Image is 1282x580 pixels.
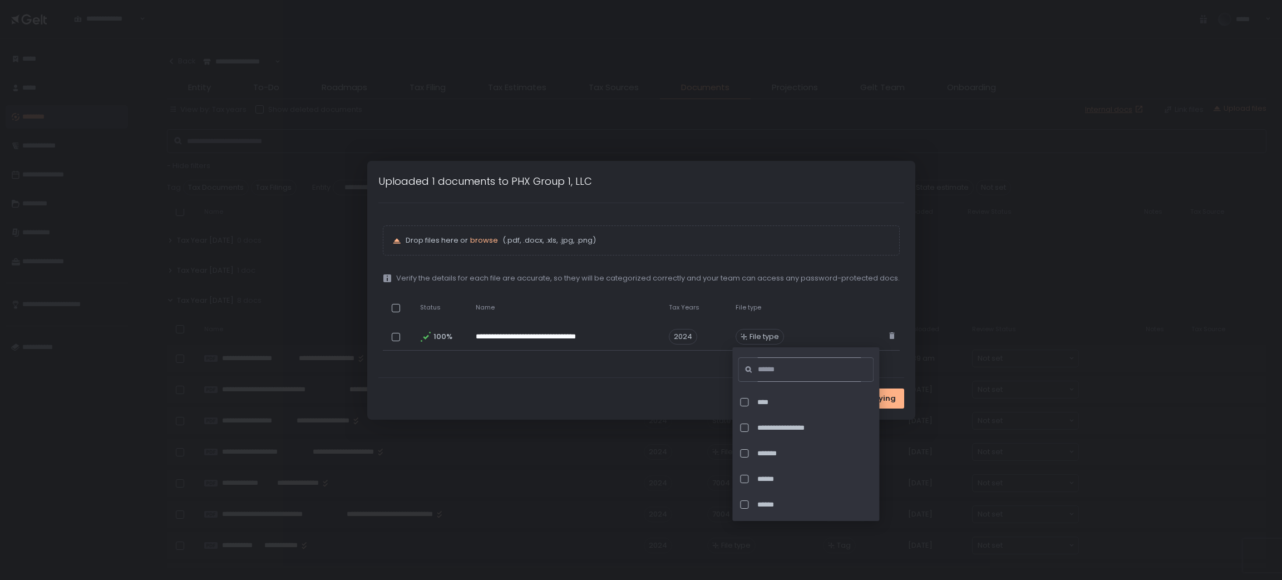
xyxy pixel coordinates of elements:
h1: Uploaded 1 documents to PHX Group 1, LLC [378,174,592,189]
span: 100% [433,332,451,342]
span: Name [476,303,495,312]
span: Verify the details for each file are accurate, so they will be categorized correctly and your tea... [396,273,900,283]
span: File type [750,332,779,342]
span: Tax Years [669,303,699,312]
span: 2024 [669,329,697,345]
span: Status [420,303,441,312]
button: browse [470,235,498,245]
p: Drop files here or [406,235,890,245]
span: (.pdf, .docx, .xls, .jpg, .png) [500,235,596,245]
span: File type [736,303,761,312]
